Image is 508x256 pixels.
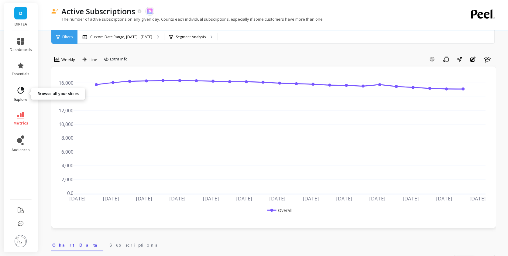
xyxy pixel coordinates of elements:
[110,56,128,62] span: Extra Info
[14,97,27,102] span: explore
[10,22,32,27] p: DIRTEA
[90,57,97,63] span: Line
[10,47,32,52] span: dashboards
[147,9,153,14] img: api.skio.svg
[51,16,324,22] p: The number of active subscriptions on any given day. Counts each individual subscriptions, especi...
[13,121,28,126] span: metrics
[176,35,206,39] p: Segment Analysis
[109,242,157,248] span: Subscriptions
[61,6,135,16] p: Active Subscriptions
[51,237,496,251] nav: Tabs
[19,10,22,17] span: D
[12,72,29,77] span: essentials
[12,148,30,152] span: audiences
[51,9,58,14] img: header icon
[52,242,102,248] span: Chart Data
[61,57,75,63] span: Weekly
[62,35,73,39] span: Filters
[15,235,27,247] img: profile picture
[90,35,152,39] p: Custom Date Range, [DATE] - [DATE]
